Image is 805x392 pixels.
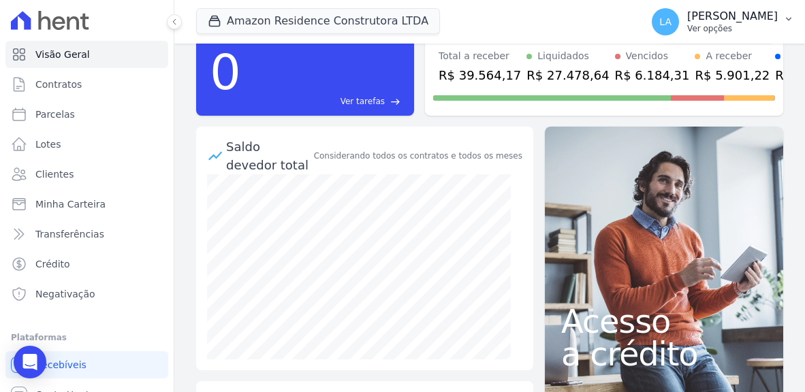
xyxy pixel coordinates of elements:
[5,131,168,158] a: Lotes
[626,49,668,63] div: Vencidos
[439,66,521,84] div: R$ 39.564,17
[5,161,168,188] a: Clientes
[659,17,672,27] span: LA
[196,8,440,34] button: Amazon Residence Construtora LTDA
[5,101,168,128] a: Parcelas
[35,108,75,121] span: Parcelas
[561,338,767,370] span: a crédito
[35,358,86,372] span: Recebíveis
[11,329,163,346] div: Plataformas
[5,220,168,248] a: Transferências
[526,66,609,84] div: R$ 27.478,64
[35,78,82,91] span: Contratos
[687,10,778,23] p: [PERSON_NAME]
[210,37,241,108] div: 0
[641,3,805,41] button: LA [PERSON_NAME] Ver opções
[14,346,46,378] div: Open Intercom Messenger
[35,48,90,61] span: Visão Geral
[35,227,104,241] span: Transferências
[35,287,95,301] span: Negativação
[35,197,106,211] span: Minha Carteira
[695,66,770,84] div: R$ 5.901,22
[5,280,168,308] a: Negativação
[706,49,752,63] div: A receber
[5,351,168,378] a: Recebíveis
[35,257,70,271] span: Crédito
[687,23,778,34] p: Ver opções
[615,66,690,84] div: R$ 6.184,31
[390,97,400,107] span: east
[561,305,767,338] span: Acesso
[5,191,168,218] a: Minha Carteira
[439,49,521,63] div: Total a receber
[5,41,168,68] a: Visão Geral
[35,167,74,181] span: Clientes
[35,137,61,151] span: Lotes
[341,95,385,108] span: Ver tarefas
[5,71,168,98] a: Contratos
[314,150,522,162] div: Considerando todos os contratos e todos os meses
[5,250,168,278] a: Crédito
[247,95,400,108] a: Ver tarefas east
[537,49,589,63] div: Liquidados
[226,137,311,174] div: Saldo devedor total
